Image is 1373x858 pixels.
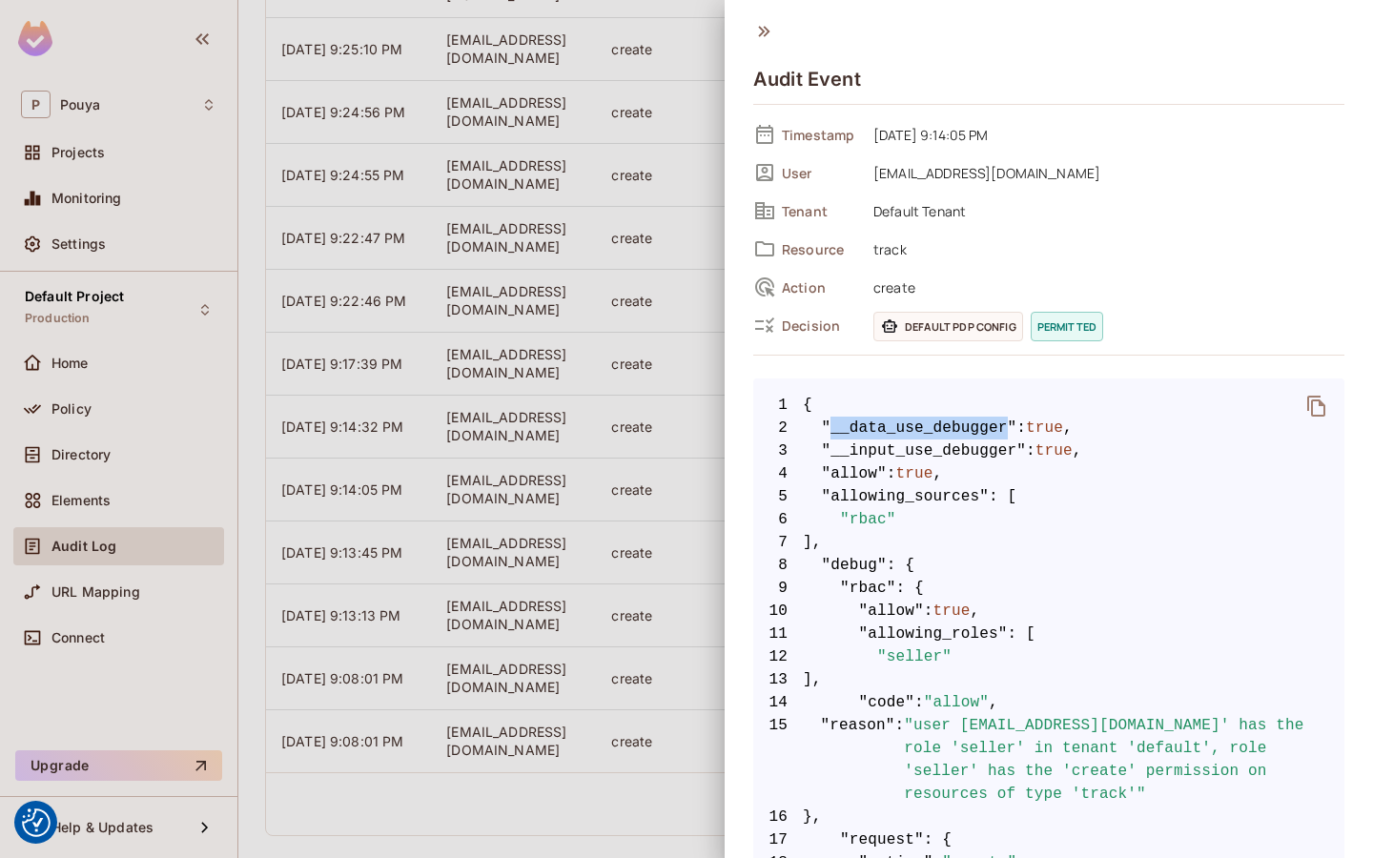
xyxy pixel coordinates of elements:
[877,645,952,668] span: "seller"
[753,668,1344,691] span: ],
[971,600,980,623] span: ,
[864,276,1344,298] span: create
[753,531,803,554] span: 7
[1008,623,1035,645] span: : [
[753,668,803,691] span: 13
[864,123,1344,146] span: [DATE] 9:14:05 PM
[22,808,51,837] img: Revisit consent button
[782,202,858,220] span: Tenant
[782,240,858,258] span: Resource
[840,508,896,531] span: "rbac"
[1026,439,1035,462] span: :
[753,508,803,531] span: 6
[822,554,887,577] span: "debug"
[753,531,1344,554] span: ],
[803,394,812,417] span: {
[859,623,1008,645] span: "allowing_roles"
[914,691,924,714] span: :
[782,278,858,296] span: Action
[753,485,803,508] span: 5
[989,485,1016,508] span: : [
[859,600,924,623] span: "allow"
[22,808,51,837] button: Consent Preferences
[753,462,803,485] span: 4
[864,237,1344,260] span: track
[753,554,803,577] span: 8
[822,417,1017,439] span: "__data_use_debugger"
[782,317,858,335] span: Decision
[904,714,1344,806] span: "user [EMAIL_ADDRESS][DOMAIN_NAME]' has the role 'seller' in tenant 'default', role 'seller' has ...
[782,126,858,144] span: Timestamp
[753,439,803,462] span: 3
[933,600,971,623] span: true
[822,462,887,485] span: "allow"
[887,554,914,577] span: : {
[864,161,1344,184] span: [EMAIL_ADDRESS][DOMAIN_NAME]
[782,164,858,182] span: User
[753,645,803,668] span: 12
[753,417,803,439] span: 2
[753,828,803,851] span: 17
[924,691,989,714] span: "allow"
[753,68,861,91] h4: Audit Event
[873,312,1023,341] span: Default PDP config
[989,691,998,714] span: ,
[1073,439,1082,462] span: ,
[840,828,924,851] span: "request"
[753,600,803,623] span: 10
[753,577,803,600] span: 9
[822,485,990,508] span: "allowing_sources"
[753,623,803,645] span: 11
[1294,383,1340,429] button: delete
[1063,417,1073,439] span: ,
[1035,439,1073,462] span: true
[864,199,1344,222] span: Default Tenant
[753,691,803,714] span: 14
[887,462,896,485] span: :
[753,394,803,417] span: 1
[896,577,924,600] span: : {
[1026,417,1063,439] span: true
[820,714,894,806] span: "reason"
[822,439,1027,462] span: "__input_use_debugger"
[753,806,1344,828] span: },
[1016,417,1026,439] span: :
[894,714,904,806] span: :
[924,828,952,851] span: : {
[924,600,933,623] span: :
[896,462,933,485] span: true
[1031,312,1103,341] span: permitted
[753,806,803,828] span: 16
[859,691,915,714] span: "code"
[753,714,803,806] span: 15
[840,577,896,600] span: "rbac"
[933,462,943,485] span: ,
